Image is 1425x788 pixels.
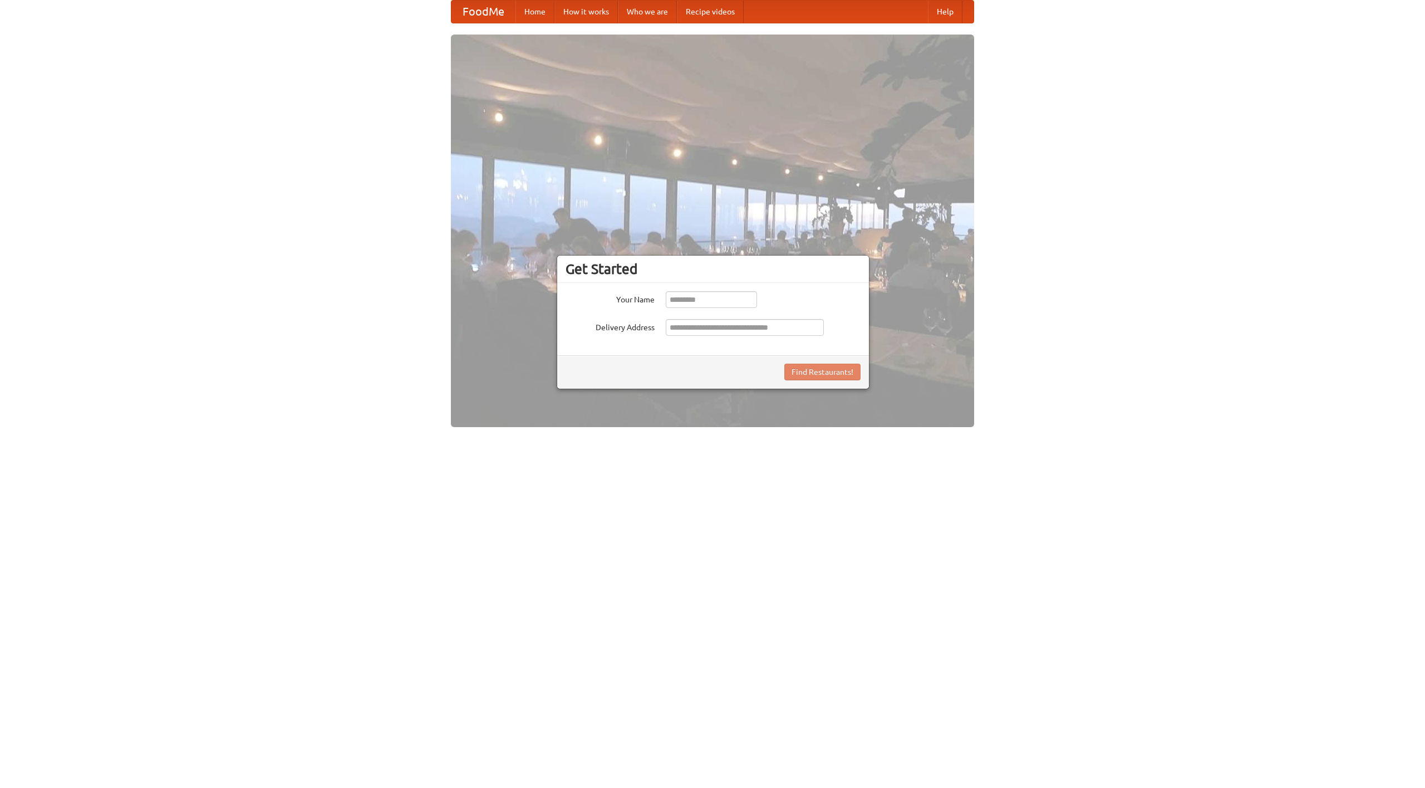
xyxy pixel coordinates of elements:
a: Help [928,1,962,23]
a: How it works [554,1,618,23]
a: Home [515,1,554,23]
label: Your Name [566,291,655,305]
button: Find Restaurants! [784,364,861,380]
a: FoodMe [451,1,515,23]
a: Who we are [618,1,677,23]
a: Recipe videos [677,1,744,23]
h3: Get Started [566,261,861,277]
label: Delivery Address [566,319,655,333]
